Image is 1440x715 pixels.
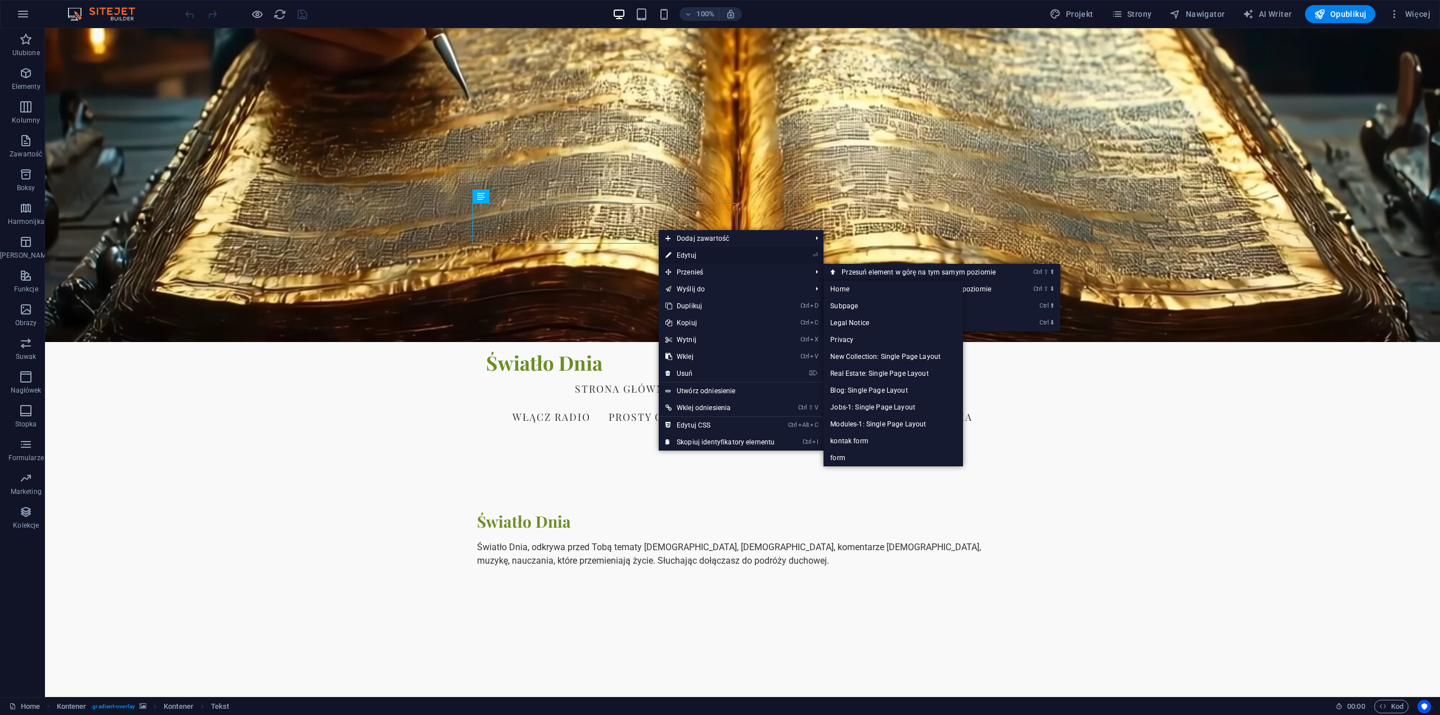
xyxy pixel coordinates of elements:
i: D [810,302,818,309]
i: Ctrl [803,438,812,446]
a: CtrlISkopiuj identyfikatory elementu [659,434,781,451]
a: ⌦Usuń [659,365,781,382]
a: Kliknij, aby anulować zaznaczenie. Kliknij dwukrotnie, aby otworzyć Strony [9,700,40,713]
p: Kolumny [12,116,40,125]
p: Formularze [8,453,44,462]
i: Ctrl [800,302,809,309]
p: Ulubione [12,48,40,57]
i: Ctrl [788,421,797,429]
a: CtrlCKopiuj [659,314,781,331]
a: New Collection: Single Page Layout [823,348,963,365]
a: CtrlAltCEdytuj CSS [659,417,781,434]
i: Ctrl [800,353,809,360]
i: ⇧ [808,404,813,411]
span: : [1355,702,1357,710]
span: 00 00 [1347,700,1365,713]
a: Subpage [823,298,963,314]
i: C [810,319,818,326]
button: Projekt [1045,5,1097,23]
button: Opublikuj [1305,5,1375,23]
a: kontak form [823,433,963,449]
a: Ctrl⇧⬆Przesuń element w górę na tym samym poziomie [823,264,1018,281]
p: Suwak [16,352,37,361]
span: Projekt [1050,8,1093,20]
a: Modules-1: Single Page Layout [823,416,963,433]
button: Kod [1374,700,1408,713]
p: Boksy [17,183,35,192]
i: Ctrl [1033,268,1042,276]
span: Kliknij, aby zaznaczyć. Kliknij dwukrotnie, aby edytować [164,700,193,713]
i: ⌦ [809,370,818,377]
a: CtrlDDuplikuj [659,298,781,314]
i: ⬇ [1050,319,1055,326]
i: Ctrl [800,319,809,326]
button: AI Writer [1238,5,1296,23]
i: Po zmianie rozmiaru automatycznie dostosowuje poziom powiększenia do wybranego urządzenia. [726,9,736,19]
i: Alt [798,421,809,429]
nav: breadcrumb [57,700,229,713]
a: Ctrl⇧VWklej odniesienia [659,399,781,416]
p: Nagłówek [11,386,42,395]
i: ⏎ [813,251,818,259]
i: Ctrl [1039,319,1048,326]
p: Kolekcje [13,521,39,530]
a: Real Estate: Single Page Layout [823,365,963,382]
span: Kod [1379,700,1403,713]
i: Przeładuj stronę [273,8,286,21]
button: Usercentrics [1417,700,1431,713]
a: Wyślij do [659,281,807,298]
i: V [814,404,818,411]
i: Ten element zawiera tło [139,703,146,709]
i: X [810,336,818,343]
i: I [812,438,818,446]
i: C [810,421,818,429]
span: Kliknij, aby zaznaczyć. Kliknij dwukrotnie, aby edytować [57,700,87,713]
i: Ctrl [1033,285,1042,293]
span: Przenieś [659,264,807,281]
p: Obrazy [15,318,37,327]
i: ⇧ [1043,285,1048,293]
p: Funkcje [14,285,38,294]
a: Blog: Single Page Layout [823,382,963,399]
a: form [823,449,963,466]
span: Opublikuj [1314,8,1366,20]
span: Nawigator [1169,8,1225,20]
i: ⇧ [1043,268,1048,276]
i: ⬆ [1050,268,1055,276]
p: Elementy [12,82,40,91]
div: Projekt (Ctrl+Alt+Y) [1045,5,1097,23]
button: Więcej [1384,5,1435,23]
a: Privacy [823,331,963,348]
a: CtrlVWklej [659,348,781,365]
p: Harmonijka [8,217,44,226]
a: Legal Notice [823,314,963,331]
i: ⬆ [1050,302,1055,309]
h6: 100% [696,7,714,21]
span: Dodaj zawartość [659,230,807,247]
img: Editor Logo [65,7,149,21]
i: Ctrl [798,404,807,411]
a: CtrlXWytnij [659,331,781,348]
button: Nawigator [1165,5,1229,23]
i: V [810,353,818,360]
a: Jobs-1: Single Page Layout [823,399,963,416]
span: . gradient-overlay [91,700,135,713]
a: Home [823,281,963,298]
i: ⬇ [1050,285,1055,293]
span: Więcej [1389,8,1430,20]
h6: Czas sesji [1335,700,1365,713]
span: Kliknij, aby zaznaczyć. Kliknij dwukrotnie, aby edytować [211,700,229,713]
button: reload [273,7,286,21]
button: Kliknij tutaj, aby wyjść z trybu podglądu i kontynuować edycję [250,7,264,21]
i: Ctrl [800,336,809,343]
p: Marketing [11,487,42,496]
span: Strony [1111,8,1152,20]
p: Zawartość [10,150,42,159]
span: AI Writer [1243,8,1291,20]
a: Utwórz odniesienie [659,383,823,399]
a: ⏎Edytuj [659,247,781,264]
button: 100% [679,7,719,21]
i: Ctrl [1039,302,1048,309]
p: Stopka [15,420,37,429]
button: Strony [1107,5,1156,23]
